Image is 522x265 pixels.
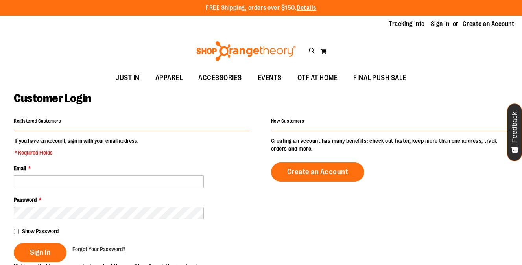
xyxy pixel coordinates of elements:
[297,69,338,87] span: OTF AT HOME
[287,167,349,176] span: Create an Account
[290,69,346,87] a: OTF AT HOME
[116,69,140,87] span: JUST IN
[14,197,37,203] span: Password
[108,69,148,87] a: JUST IN
[14,92,91,105] span: Customer Login
[190,69,250,87] a: ACCESSORIES
[72,245,125,253] a: Forgot Your Password?
[431,20,450,28] a: Sign In
[155,69,183,87] span: APPAREL
[148,69,191,87] a: APPAREL
[14,137,139,156] legend: If you have an account, sign in with your email address.
[389,20,425,28] a: Tracking Info
[206,4,316,13] p: FREE Shipping, orders over $150.
[258,69,282,87] span: EVENTS
[22,228,59,234] span: Show Password
[14,243,66,262] button: Sign In
[353,69,406,87] span: FINAL PUSH SALE
[15,149,138,156] span: * Required Fields
[297,4,316,11] a: Details
[271,118,304,124] strong: New Customers
[507,103,522,161] button: Feedback - Show survey
[511,112,518,143] span: Feedback
[463,20,515,28] a: Create an Account
[271,137,508,153] p: Creating an account has many benefits: check out faster, keep more than one address, track orders...
[14,165,26,171] span: Email
[271,162,365,182] a: Create an Account
[14,118,61,124] strong: Registered Customers
[195,41,297,61] img: Shop Orangetheory
[250,69,290,87] a: EVENTS
[345,69,414,87] a: FINAL PUSH SALE
[30,248,50,257] span: Sign In
[198,69,242,87] span: ACCESSORIES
